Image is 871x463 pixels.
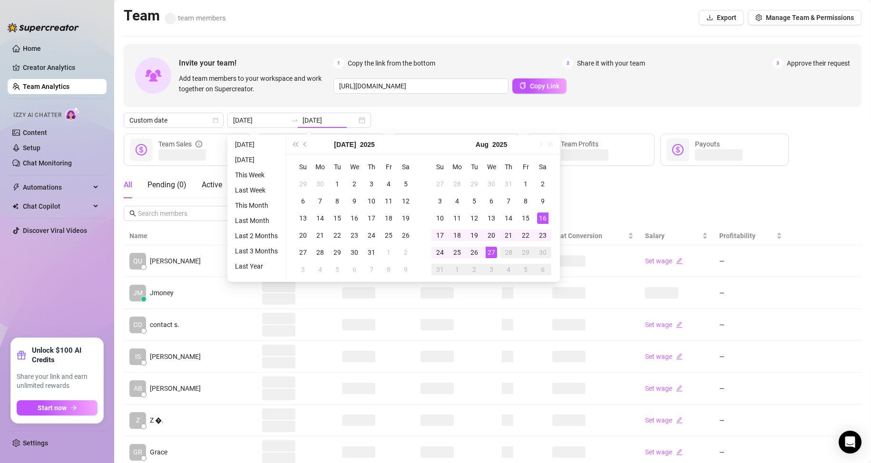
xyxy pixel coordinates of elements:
[134,383,142,394] span: AB
[32,346,98,365] strong: Unlock $100 AI Credits
[124,7,226,25] h2: Team
[563,58,573,68] span: 2
[291,116,299,124] span: to
[676,321,683,328] span: edit
[133,256,142,266] span: QU
[138,208,216,219] input: Search members
[294,211,299,216] span: team
[293,140,337,148] span: Messages Sent
[645,448,683,456] a: Set wageedit
[158,139,202,149] div: Team Sales
[421,231,483,241] div: Est. Hours
[676,385,683,392] span: edit
[714,277,788,309] td: —
[714,373,788,405] td: —
[714,309,788,341] td: —
[552,232,602,240] span: Chat Conversion
[714,245,788,277] td: —
[136,415,140,425] span: Z
[717,14,736,21] span: Export
[13,111,61,120] span: Izzy AI Chatter
[150,288,174,298] span: Jmoney
[538,144,549,155] span: dollar-circle
[303,115,357,125] input: End date
[672,144,684,155] span: dollar-circle
[719,232,755,240] span: Profitability
[787,58,850,68] span: Approve their request
[38,404,67,412] span: Start now
[773,58,783,68] span: 3
[124,179,132,191] div: All
[179,73,330,94] span: Add team members to your workspace and work together on Supercreator.
[133,447,142,457] span: GR
[133,319,142,330] span: CO
[676,417,683,424] span: edit
[150,415,164,425] span: Z �.
[65,107,80,121] img: AI Chatter
[561,140,598,148] span: Team Profits
[12,183,20,191] span: thunderbolt
[196,139,202,149] span: info-circle
[135,351,141,362] span: IS
[676,353,683,360] span: edit
[23,129,47,136] a: Content
[136,144,147,155] span: dollar-circle
[23,180,90,195] span: Automations
[404,144,415,155] span: hourglass
[645,321,683,328] a: Set wageedit
[23,83,69,90] a: Team Analytics
[512,78,567,94] button: Copy Link
[150,319,179,330] span: contact s.
[766,14,854,21] span: Manage Team & Permissions
[695,140,720,148] span: Payouts
[676,258,683,264] span: edit
[577,58,645,68] span: Share it with your team
[179,57,333,69] span: Invite your team!
[17,350,26,360] span: gift
[150,447,167,457] span: Grace
[714,405,788,436] td: —
[129,210,136,217] span: search
[23,45,41,52] a: Home
[124,227,256,245] th: Name
[645,257,683,265] a: Set wageedit
[427,139,492,149] div: Est. Hours Worked
[237,180,278,189] span: Snoozed ( 2 )
[23,439,48,447] a: Settings
[748,10,861,25] button: Manage Team & Permissions
[342,232,389,240] span: Messages Sent
[519,82,526,89] span: copy
[714,341,788,373] td: —
[165,14,226,22] span: team members
[129,113,218,127] span: Custom date
[202,180,222,189] span: Active
[233,115,287,125] input: Start date
[291,116,299,124] span: swap-right
[129,231,243,241] span: Name
[133,288,143,298] span: JM
[699,10,744,25] button: Export
[262,232,303,240] span: Private Sales
[150,383,201,394] span: [PERSON_NAME]
[23,144,40,152] a: Setup
[70,405,77,411] span: arrow-right
[213,117,218,123] span: calendar
[839,431,861,453] div: Open Intercom Messenger
[645,385,683,392] a: Set wageedit
[645,353,683,360] a: Set wageedit
[485,139,492,149] span: question-circle
[645,416,683,424] a: Set wageedit
[17,372,98,391] span: Share your link and earn unlimited rewards
[147,179,186,191] div: Pending ( 0 )
[17,400,98,415] button: Start nowarrow-right
[150,256,201,266] span: [PERSON_NAME]
[496,227,547,245] th: Creators
[150,351,201,362] span: [PERSON_NAME]
[23,199,90,214] span: Chat Copilot
[530,82,559,90] span: Copy Link
[755,14,762,21] span: setting
[23,60,99,75] a: Creator Analytics
[23,159,72,167] a: Chat Monitoring
[676,449,683,455] span: edit
[8,23,79,32] img: logo-BBDzfeDw.svg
